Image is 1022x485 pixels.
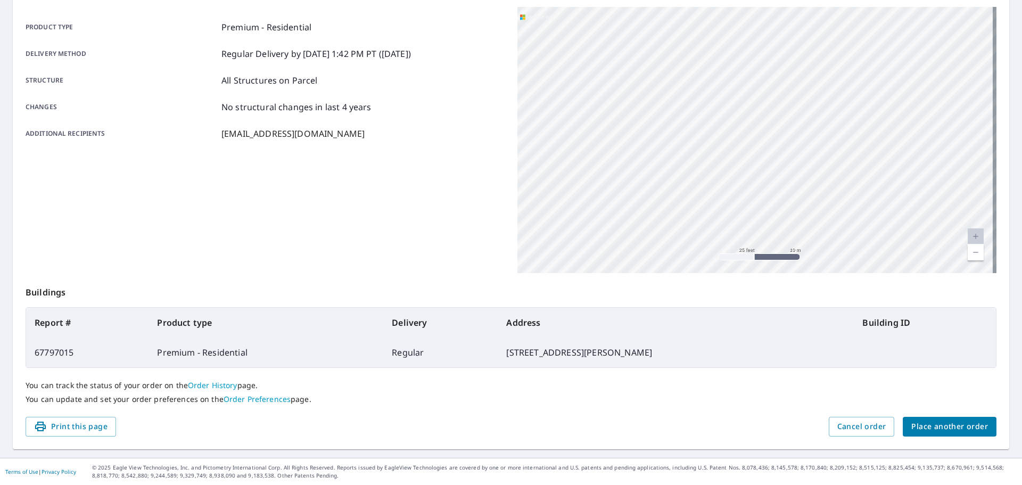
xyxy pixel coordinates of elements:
[221,101,372,113] p: No structural changes in last 4 years
[383,308,498,338] th: Delivery
[26,74,217,87] p: Structure
[911,420,988,433] span: Place another order
[26,394,996,404] p: You can update and set your order preferences on the page.
[92,464,1017,480] p: © 2025 Eagle View Technologies, Inc. and Pictometry International Corp. All Rights Reserved. Repo...
[26,127,217,140] p: Additional recipients
[968,228,984,244] a: Current Level 20, Zoom In Disabled
[383,338,498,367] td: Regular
[26,381,996,390] p: You can track the status of your order on the page.
[26,47,217,60] p: Delivery method
[149,338,383,367] td: Premium - Residential
[149,308,383,338] th: Product type
[224,394,291,404] a: Order Preferences
[837,420,886,433] span: Cancel order
[26,21,217,34] p: Product type
[34,420,108,433] span: Print this page
[5,468,38,475] a: Terms of Use
[968,244,984,260] a: Current Level 20, Zoom Out
[188,380,237,390] a: Order History
[221,127,365,140] p: [EMAIL_ADDRESS][DOMAIN_NAME]
[854,308,996,338] th: Building ID
[5,468,76,475] p: |
[829,417,895,437] button: Cancel order
[221,74,318,87] p: All Structures on Parcel
[903,417,996,437] button: Place another order
[26,417,116,437] button: Print this page
[26,308,149,338] th: Report #
[221,47,411,60] p: Regular Delivery by [DATE] 1:42 PM PT ([DATE])
[42,468,76,475] a: Privacy Policy
[26,273,996,307] p: Buildings
[26,101,217,113] p: Changes
[498,338,854,367] td: [STREET_ADDRESS][PERSON_NAME]
[221,21,311,34] p: Premium - Residential
[26,338,149,367] td: 67797015
[498,308,854,338] th: Address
